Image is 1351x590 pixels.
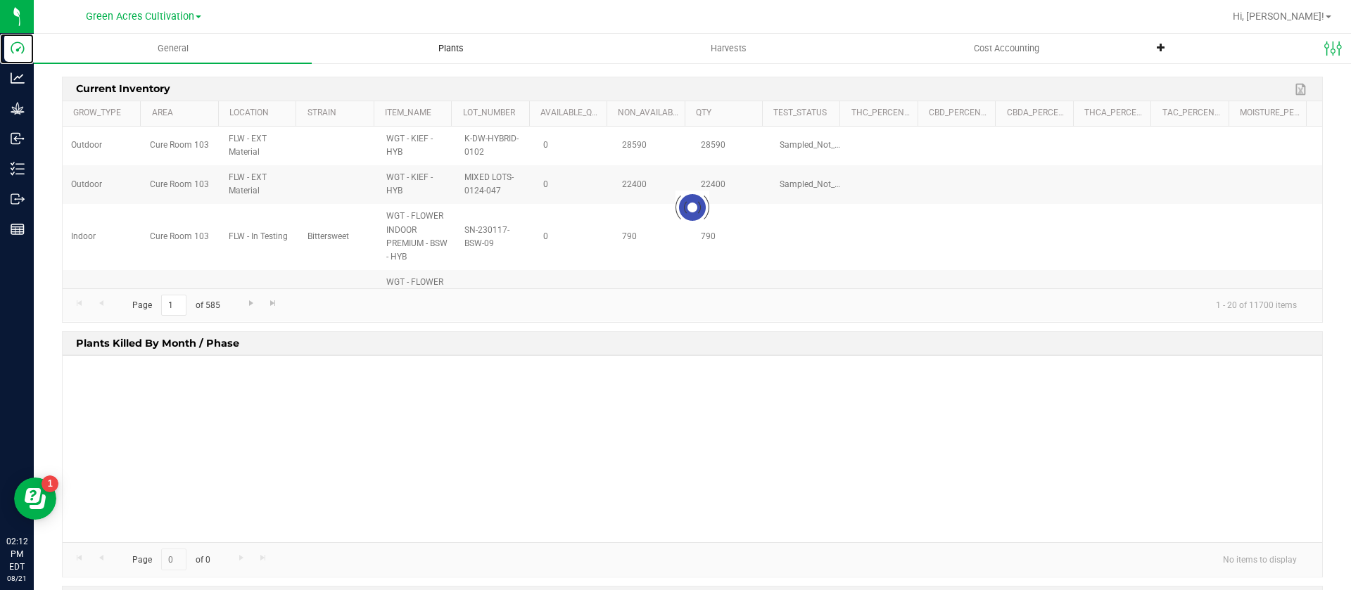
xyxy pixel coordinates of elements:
[11,101,25,115] inline-svg: Grow
[312,34,590,63] a: Plants
[929,108,990,119] a: cbd_percentage
[851,108,913,119] a: thc_percentage
[14,477,56,520] iframe: Resource center
[385,108,446,119] a: Item_Name
[161,295,186,316] input: 1
[1212,549,1308,570] span: No items to display
[1240,108,1301,119] a: moisture_percentage
[241,295,261,314] a: Go to the next page
[152,108,213,119] a: Area
[419,42,483,55] span: Plants
[11,192,25,206] inline-svg: Outbound
[11,222,25,236] inline-svg: Reports
[1291,80,1312,98] a: Export to Excel
[11,41,25,55] inline-svg: Dashboard
[34,34,312,63] a: General
[692,42,766,55] span: Harvests
[463,108,524,119] a: lot_number
[139,42,208,55] span: General
[6,535,27,573] p: 02:12 PM EDT
[618,108,679,119] a: non_available_qty
[773,108,835,119] a: Test_Status
[42,475,58,492] iframe: Resource center unread badge
[1007,108,1068,119] a: cbda_percentage
[229,108,291,119] a: Location
[307,108,369,119] a: Strain
[696,108,757,119] a: qty
[590,34,868,63] a: Harvests
[72,77,175,99] span: Current Inventory
[11,132,25,146] inline-svg: Inbound
[955,42,1058,55] span: Cost Accounting
[11,162,25,176] inline-svg: Inventory
[263,295,284,314] a: Go to the last page
[86,11,194,23] span: Green Acres Cultivation
[120,295,231,316] span: Page of 585
[6,573,27,584] p: 08/21
[868,34,1146,63] a: Cost Accounting
[73,108,135,119] a: Grow_Type
[1146,34,1178,63] li: New tab
[1233,11,1324,22] span: Hi, [PERSON_NAME]!
[1084,108,1146,119] a: thca_percentage
[1205,295,1308,316] span: 1 - 20 of 11700 items
[11,71,25,85] inline-svg: Analytics
[540,108,602,119] a: available_qty
[120,549,222,570] span: Page of 0
[1162,108,1224,119] a: tac_percentage
[72,332,243,354] span: Plants Killed By Month / Phase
